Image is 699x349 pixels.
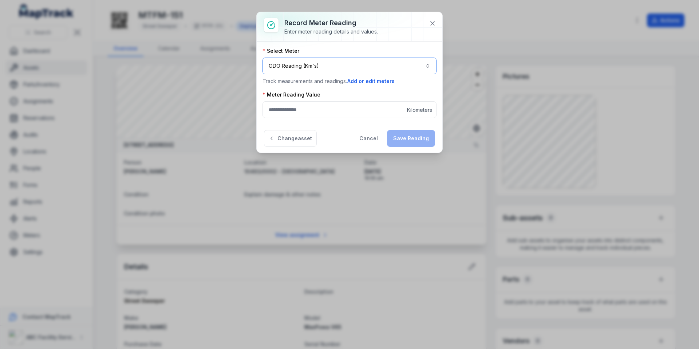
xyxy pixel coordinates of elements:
[284,28,378,35] div: Enter meter reading details and values.
[262,91,320,98] label: Meter Reading Value
[262,47,299,55] label: Select Meter
[262,101,437,118] input: :r2v:-form-item-label
[353,130,384,147] button: Cancel
[264,130,317,147] button: Changeasset
[284,18,378,28] h3: Record meter reading
[262,58,437,74] button: ODO Reading (Km's)
[262,77,437,85] p: Track measurements and readings.
[347,77,395,85] button: Add or edit meters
